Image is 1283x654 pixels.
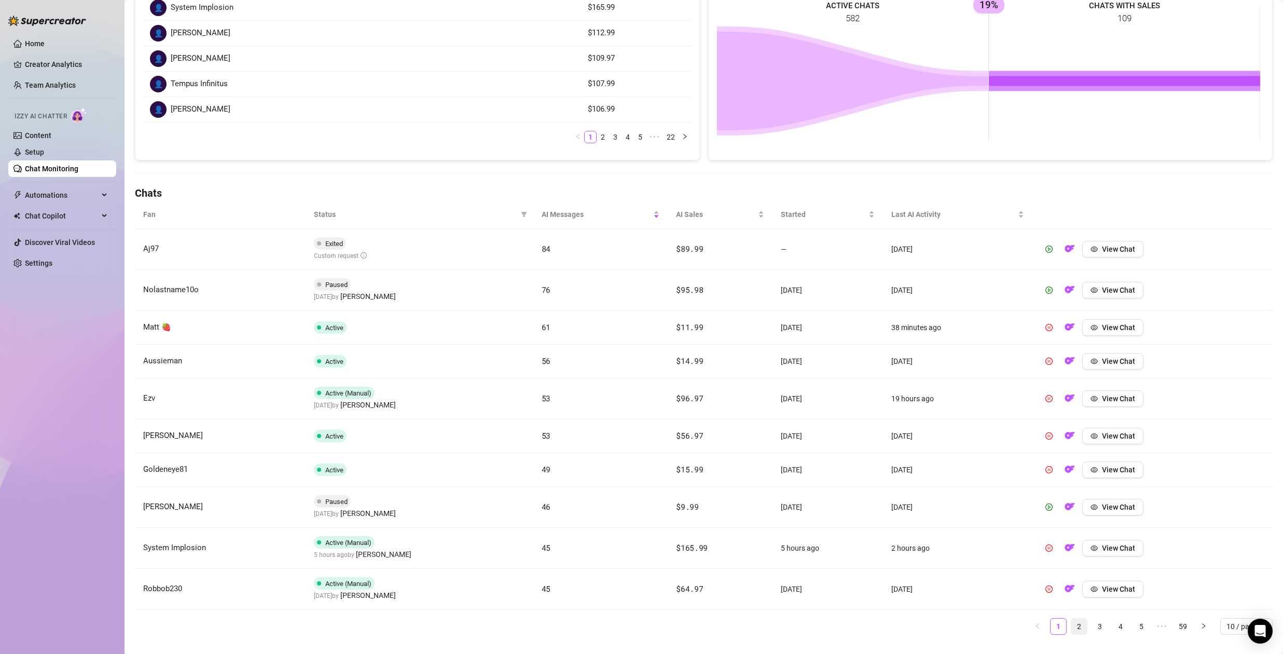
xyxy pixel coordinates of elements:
span: Aj97 [143,244,159,253]
a: OF [1061,434,1078,442]
span: View Chat [1102,394,1135,403]
span: Robbob230 [143,584,182,593]
span: pause-circle [1045,358,1053,365]
span: play-circle [1045,246,1053,253]
a: Settings [25,259,52,267]
span: Goldeneye81 [143,465,188,474]
span: Aussieman [143,356,182,365]
button: OF [1061,428,1078,444]
td: — [772,229,883,270]
span: filter [519,207,529,222]
li: 5 [634,131,646,143]
img: OF [1065,393,1075,403]
a: OF [1061,397,1078,405]
div: Open Intercom Messenger [1248,619,1273,644]
span: [DATE] by [314,510,396,517]
span: 84 [542,243,550,254]
a: Team Analytics [25,81,76,89]
span: Active [325,432,343,440]
span: right [1201,623,1207,629]
span: Started [781,209,866,220]
button: View Chat [1082,241,1143,257]
li: 22 [663,131,679,143]
span: Automations [25,187,99,203]
span: left [1034,623,1041,629]
td: [DATE] [772,270,883,311]
span: $165.99 [676,542,708,553]
li: 5 [1133,618,1150,635]
span: play-circle [1045,503,1053,511]
span: pause-circle [1045,585,1053,593]
li: Next 5 Pages [1154,618,1170,635]
a: 2 [597,131,609,143]
a: 4 [1113,619,1128,634]
span: $56.97 [676,430,703,441]
span: Active (Manual) [325,389,371,397]
span: $9.99 [676,501,699,512]
button: View Chat [1082,390,1143,407]
a: Chat Monitoring [25,165,78,173]
td: [DATE] [883,270,1032,311]
span: View Chat [1102,323,1135,332]
th: Started [772,200,883,229]
span: 76 [542,284,550,295]
a: OF [1061,587,1078,595]
a: Discover Viral Videos [25,238,95,247]
span: pause-circle [1045,466,1053,473]
th: AI Messages [533,200,668,229]
li: Next Page [1195,618,1212,635]
span: Paused [325,498,348,506]
li: 3 [1092,618,1108,635]
a: OF [1061,247,1078,255]
td: [DATE] [772,487,883,528]
span: System Implosion [143,543,206,552]
span: Last AI Activity [891,209,1016,220]
span: thunderbolt [13,191,22,199]
li: 1 [1050,618,1067,635]
li: 3 [609,131,622,143]
span: play-circle [1045,287,1053,294]
span: [DATE] by [314,293,396,301]
span: filter [521,211,527,217]
img: OF [1065,542,1075,553]
li: 4 [1112,618,1129,635]
span: 10 / page [1226,619,1266,634]
td: [DATE] [883,569,1032,610]
span: $64.97 [676,583,703,594]
span: Exited [325,240,343,248]
button: right [1195,618,1212,635]
div: 👤 [150,25,167,42]
span: 45 [542,583,550,594]
img: OF [1065,583,1075,594]
span: View Chat [1102,503,1135,511]
td: [DATE] [883,453,1032,487]
article: $165.99 [588,2,685,14]
a: 2 [1071,619,1087,634]
img: AI Chatter [71,107,87,122]
a: 4 [622,131,633,143]
span: Active [325,466,343,474]
span: eye [1091,585,1098,593]
button: View Chat [1082,319,1143,336]
button: OF [1061,282,1078,298]
li: Previous Page [1029,618,1046,635]
span: Nolastname10o [143,285,199,294]
a: Home [25,39,45,48]
span: Active [325,358,343,365]
span: [PERSON_NAME] [340,590,396,601]
span: right [682,133,688,140]
img: OF [1065,501,1075,512]
li: 4 [622,131,634,143]
span: $96.97 [676,393,703,403]
span: Active [325,324,343,332]
a: Content [25,131,51,140]
li: Previous Page [572,131,584,143]
span: Paused [325,281,348,289]
h4: Chats [135,186,1273,200]
button: View Chat [1082,461,1143,478]
span: [PERSON_NAME] [143,502,203,511]
span: View Chat [1102,544,1135,552]
span: Active (Manual) [325,580,371,588]
span: ••• [1154,618,1170,635]
span: 53 [542,430,550,441]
